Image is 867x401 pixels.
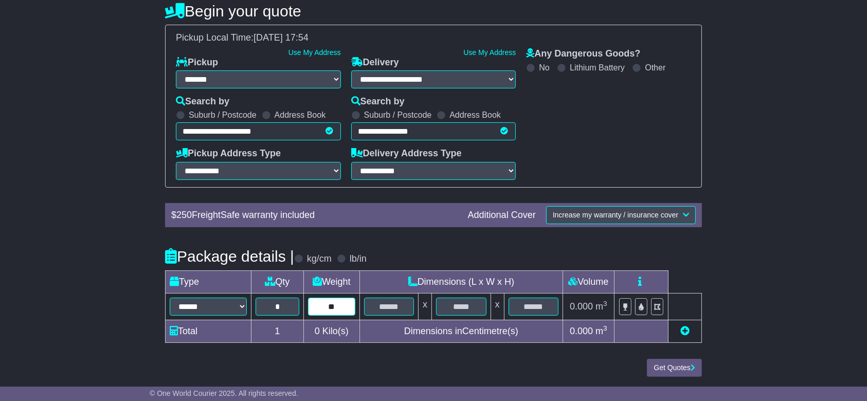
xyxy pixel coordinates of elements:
button: Get Quotes [647,359,702,377]
sup: 3 [603,300,607,307]
a: Add new item [680,326,690,336]
td: 1 [251,320,304,342]
button: Increase my warranty / insurance cover [546,206,696,224]
label: Search by [351,96,405,107]
td: Type [166,270,251,293]
label: Pickup Address Type [176,148,281,159]
td: Total [166,320,251,342]
label: Suburb / Postcode [364,110,432,120]
a: Use My Address [288,48,341,57]
label: Other [645,63,665,72]
span: m [595,326,607,336]
span: © One World Courier 2025. All rights reserved. [150,389,298,397]
span: 0 [315,326,320,336]
span: [DATE] 17:54 [254,32,309,43]
div: $ FreightSafe warranty included [166,210,463,221]
label: Delivery Address Type [351,148,462,159]
span: 250 [176,210,192,220]
label: kg/cm [307,253,332,265]
td: x [419,293,432,320]
td: x [491,293,504,320]
label: lb/in [350,253,367,265]
h4: Package details | [165,248,294,265]
h4: Begin your quote [165,3,702,20]
span: 0.000 [570,326,593,336]
a: Use My Address [463,48,516,57]
div: Pickup Local Time: [171,32,696,44]
label: Any Dangerous Goods? [526,48,640,60]
td: Qty [251,270,304,293]
label: Search by [176,96,229,107]
label: Delivery [351,57,399,68]
sup: 3 [603,324,607,332]
span: 0.000 [570,301,593,312]
div: Additional Cover [463,210,541,221]
td: Weight [303,270,359,293]
label: Address Book [275,110,326,120]
span: m [595,301,607,312]
span: Increase my warranty / insurance cover [553,211,678,219]
label: Suburb / Postcode [189,110,257,120]
label: Pickup [176,57,218,68]
td: Volume [563,270,614,293]
label: Lithium Battery [570,63,625,72]
td: Kilo(s) [303,320,359,342]
label: No [539,63,549,72]
label: Address Book [449,110,501,120]
td: Dimensions in Centimetre(s) [359,320,563,342]
td: Dimensions (L x W x H) [359,270,563,293]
